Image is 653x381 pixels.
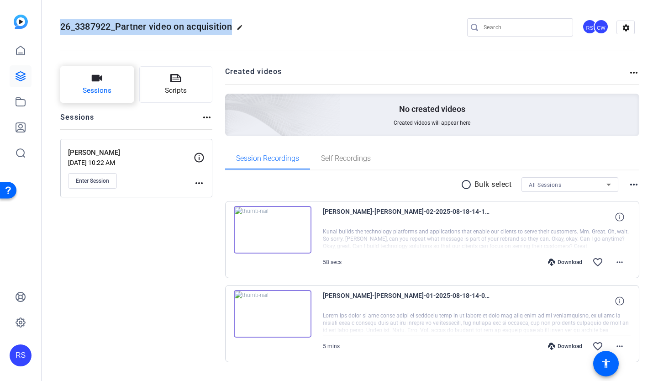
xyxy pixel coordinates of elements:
img: thumb-nail [234,290,311,338]
button: Sessions [60,66,134,103]
mat-icon: settings [617,21,635,35]
div: Download [543,259,587,266]
div: Download [543,343,587,350]
span: Sessions [83,85,111,96]
ngx-avatar: Clarissa Weers [594,19,610,35]
img: blue-gradient.svg [14,15,28,29]
div: CW [594,19,609,34]
span: [PERSON_NAME]-[PERSON_NAME]-01-2025-08-18-14-08-59-317-0 [323,290,492,312]
span: 26_3387922_Partner video on acquisition [60,21,232,32]
button: Enter Session [68,173,117,189]
h2: Created videos [225,66,629,84]
mat-icon: more_horiz [628,67,639,78]
ngx-avatar: Roger Sano [582,19,598,35]
span: 58 secs [323,259,342,265]
span: Session Recordings [236,155,299,162]
button: Scripts [139,66,213,103]
mat-icon: more_horiz [201,112,212,123]
mat-icon: more_horiz [628,179,639,190]
mat-icon: more_horiz [194,178,205,189]
p: [PERSON_NAME] [68,148,194,158]
img: thumb-nail [234,206,311,254]
div: RS [10,344,32,366]
mat-icon: edit [237,24,248,35]
mat-icon: favorite_border [592,257,603,268]
mat-icon: more_horiz [614,257,625,268]
span: Self Recordings [321,155,371,162]
img: Creted videos background [123,3,341,201]
span: 5 mins [323,343,340,349]
span: [PERSON_NAME]-[PERSON_NAME]-02-2025-08-18-14-14-27-973-0 [323,206,492,228]
div: RS [582,19,597,34]
span: Enter Session [76,177,109,185]
span: All Sessions [529,182,561,188]
p: No created videos [399,104,465,115]
mat-icon: more_horiz [614,341,625,352]
span: Scripts [165,85,187,96]
h2: Sessions [60,112,95,129]
input: Search [484,22,566,33]
mat-icon: accessibility [600,358,611,369]
p: [DATE] 10:22 AM [68,159,194,166]
mat-icon: radio_button_unchecked [461,179,474,190]
span: Created videos will appear here [394,119,470,127]
mat-icon: favorite_border [592,341,603,352]
p: Bulk select [474,179,512,190]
